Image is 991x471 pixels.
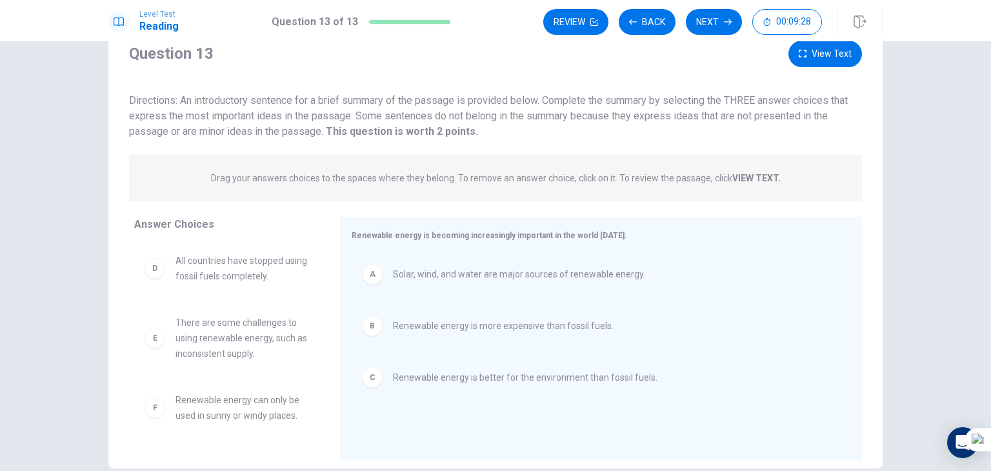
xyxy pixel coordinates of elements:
strong: VIEW TEXT. [732,173,781,183]
span: Renewable energy is better for the environment than fossil fuels. [393,370,657,385]
span: Renewable energy is more expensive than fossil fuels. [393,318,614,334]
div: Open Intercom Messenger [947,427,978,458]
strong: This question is worth 2 points. [323,125,478,137]
button: View Text [788,41,862,67]
div: F [145,397,165,418]
div: FRenewable energy can only be used in sunny or windy places. [134,382,320,434]
p: Drag your answers choices to the spaces where they belong. To remove an answer choice, click on i... [211,173,781,183]
div: E [145,328,165,348]
div: B [362,316,383,336]
h4: Question 13 [129,43,214,64]
span: There are some challenges to using renewable energy, such as inconsistent supply. [175,315,310,361]
span: 00:09:28 [776,17,811,27]
span: Directions: An introductory sentence for a brief summary of the passage is provided below. Comple... [129,94,848,137]
button: Review [543,9,608,35]
div: A [362,264,383,285]
span: Solar, wind, and water are major sources of renewable energy. [393,266,645,282]
div: C [362,367,383,388]
div: CRenewable energy is better for the environment than fossil fuels. [352,357,841,398]
div: BRenewable energy is more expensive than fossil fuels. [352,305,841,346]
button: 00:09:28 [752,9,822,35]
button: Back [619,9,676,35]
div: DAll countries have stopped using fossil fuels completely. [134,243,320,294]
span: Renewable energy can only be used in sunny or windy places. [175,392,310,423]
button: Next [686,9,742,35]
h1: Question 13 of 13 [272,14,358,30]
div: EThere are some challenges to using renewable energy, such as inconsistent supply. [134,305,320,372]
span: Answer Choices [134,218,214,230]
span: Level Test [139,10,179,19]
span: Renewable energy is becoming increasingly important in the world [DATE]. [352,231,627,240]
div: D [145,258,165,279]
div: ASolar, wind, and water are major sources of renewable energy. [352,254,841,295]
h1: Reading [139,19,179,34]
span: All countries have stopped using fossil fuels completely. [175,253,310,284]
